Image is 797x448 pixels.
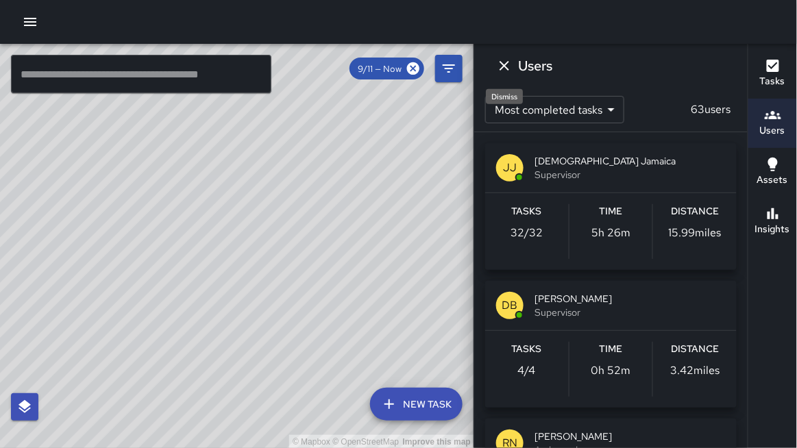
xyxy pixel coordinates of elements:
p: 3.42 miles [670,362,720,379]
button: Tasks [748,49,797,99]
p: DB [502,297,518,314]
button: DB[PERSON_NAME]SupervisorTasks4/4Time0h 52mDistance3.42miles [485,281,737,408]
span: [PERSON_NAME] [535,292,726,306]
p: 15.99 miles [669,225,722,241]
h6: Users [760,123,785,138]
h6: Tasks [512,342,542,357]
span: Supervisor [535,168,726,182]
button: New Task [370,388,463,421]
div: Dismiss [486,89,523,104]
span: 9/11 — Now [350,63,410,75]
span: [PERSON_NAME] [535,430,726,443]
button: Assets [748,148,797,197]
h6: Distance [671,342,719,357]
p: 32 / 32 [511,225,543,241]
h6: Tasks [512,204,542,219]
button: Dismiss [491,52,518,79]
span: Supervisor [535,306,726,319]
p: 0h 52m [591,362,631,379]
h6: Users [518,55,552,77]
p: JJ [503,160,517,176]
div: Most completed tasks [485,96,624,123]
h6: Distance [671,204,719,219]
p: 63 users [686,101,737,118]
h6: Assets [757,173,788,188]
h6: Time [600,342,623,357]
h6: Tasks [760,74,785,89]
h6: Time [600,204,623,219]
p: 4 / 4 [518,362,536,379]
button: Users [748,99,797,148]
p: 5h 26m [591,225,630,241]
button: Filters [435,55,463,82]
span: [DEMOGRAPHIC_DATA] Jamaica [535,154,726,168]
div: 9/11 — Now [350,58,424,79]
button: JJ[DEMOGRAPHIC_DATA] JamaicaSupervisorTasks32/32Time5h 26mDistance15.99miles [485,143,737,270]
button: Insights [748,197,797,247]
h6: Insights [755,222,790,237]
